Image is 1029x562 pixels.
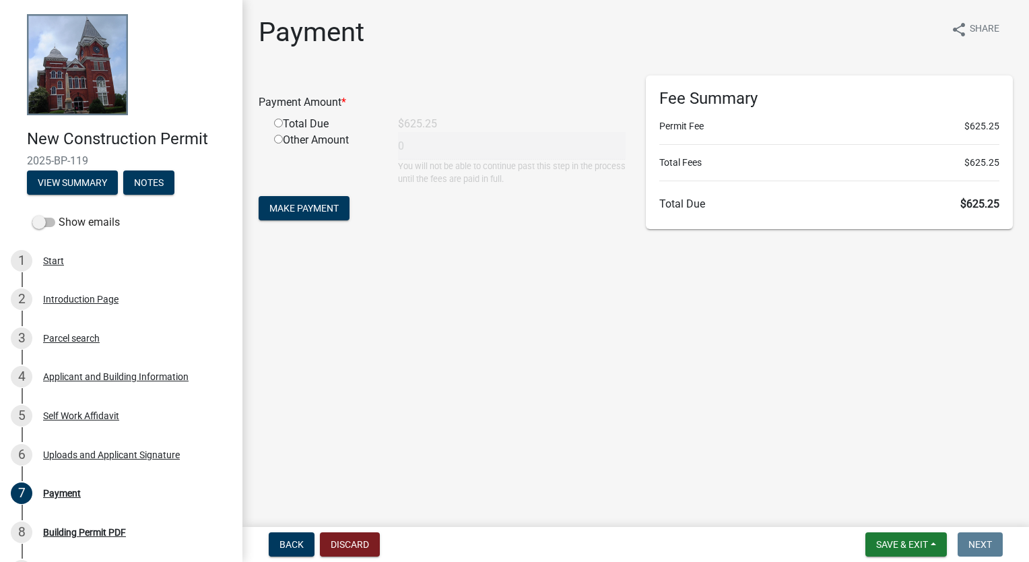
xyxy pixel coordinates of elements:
div: 3 [11,327,32,349]
div: 6 [11,444,32,466]
div: Payment Amount [248,94,636,111]
button: Make Payment [259,196,350,220]
div: 5 [11,405,32,427]
li: Permit Fee [659,119,999,133]
span: Make Payment [269,203,339,214]
h6: Fee Summary [659,89,999,108]
button: Save & Exit [865,532,947,557]
div: Applicant and Building Information [43,372,189,381]
span: Back [279,539,304,550]
button: Next [958,532,1003,557]
span: Share [970,22,999,38]
div: 2 [11,288,32,310]
div: Parcel search [43,334,100,343]
div: Start [43,256,64,266]
div: 4 [11,366,32,387]
h4: New Construction Permit [27,129,232,149]
button: Discard [320,532,380,557]
span: $625.25 [960,197,999,210]
div: 1 [11,250,32,272]
span: $625.25 [964,156,999,170]
div: Building Permit PDF [43,528,126,537]
div: Total Due [264,116,388,132]
button: Notes [123,170,174,195]
button: Back [269,532,314,557]
wm-modal-confirm: Summary [27,178,118,189]
i: share [951,22,967,38]
div: Self Work Affidavit [43,411,119,420]
button: shareShare [940,16,1010,42]
li: Total Fees [659,156,999,170]
div: 8 [11,522,32,543]
div: Introduction Page [43,294,119,304]
button: View Summary [27,170,118,195]
div: Uploads and Applicant Signature [43,450,180,460]
div: Payment [43,489,81,498]
span: Save & Exit [876,539,928,550]
wm-modal-confirm: Notes [123,178,174,189]
div: Other Amount [264,132,388,185]
span: $625.25 [964,119,999,133]
h6: Total Due [659,197,999,210]
img: Talbot County, Georgia [27,14,128,115]
span: Next [968,539,992,550]
label: Show emails [32,214,120,230]
span: 2025-BP-119 [27,154,215,167]
div: 7 [11,482,32,504]
h1: Payment [259,16,364,49]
